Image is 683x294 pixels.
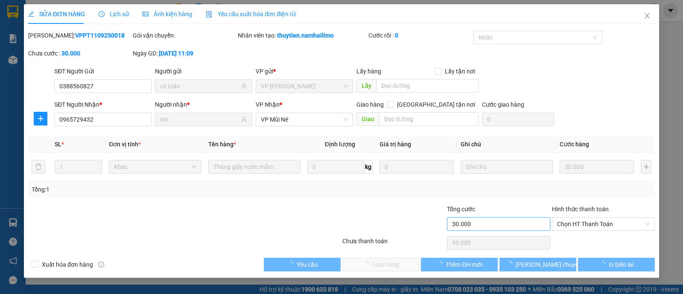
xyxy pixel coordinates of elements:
span: Lấy [356,79,376,93]
span: info-circle [98,262,104,268]
span: Yêu cầu [297,260,318,269]
span: Thêm ĐH mới [446,260,482,269]
span: Xuất hóa đơn hàng [38,260,96,269]
span: SỬA ĐƠN HÀNG [28,11,85,17]
span: Khác [114,160,196,173]
span: close [644,12,651,19]
div: [PERSON_NAME]: [28,31,131,40]
input: Tên người gửi [160,82,239,91]
span: picture [143,11,149,17]
button: plus [34,112,47,125]
div: Người nhận [155,100,252,109]
span: In biên lai [609,260,633,269]
span: Ảnh kiện hàng [143,11,192,17]
input: Tên người nhận [160,115,239,124]
b: 0 [395,32,398,39]
div: Gói vận chuyển: [133,31,236,40]
button: In biên lai [578,258,655,271]
span: Lịch sử [99,11,129,17]
span: Tổng cước [447,206,475,212]
label: Hình thức thanh toán [552,206,609,212]
span: Đơn vị tính [109,141,141,148]
span: plus [34,115,47,122]
b: 30.000 [61,50,80,57]
span: user [241,83,247,89]
img: icon [206,11,213,18]
button: plus [641,160,651,174]
span: Yêu cầu xuất hóa đơn điện tử [206,11,296,17]
button: Giao hàng [342,258,419,271]
span: [GEOGRAPHIC_DATA] tận nơi [394,100,479,109]
b: thuytien.namhailimo [277,32,334,39]
span: VP Mũi Né [261,113,348,126]
input: Ghi Chú [461,160,553,174]
button: Yêu cầu [264,258,341,271]
div: Tổng: 1 [32,185,264,194]
span: loading [599,261,609,267]
span: Giá trị hàng [379,141,411,148]
span: Tên hàng [208,141,236,148]
button: Thêm ĐH mới [421,258,498,271]
th: Ghi chú [457,136,556,153]
label: Cước giao hàng [482,101,524,108]
span: Cước hàng [560,141,589,148]
span: loading [436,261,446,267]
span: kg [364,160,373,174]
span: loading [287,261,297,267]
span: user [241,116,247,122]
span: VP Nhận [256,101,280,108]
span: loading [506,261,516,267]
div: Chưa thanh toán [341,236,446,251]
button: Close [635,4,659,28]
input: 0 [379,160,454,174]
span: clock-circle [99,11,105,17]
div: Ngày GD: [133,49,236,58]
span: edit [28,11,34,17]
div: SĐT Người Nhận [54,100,152,109]
button: [PERSON_NAME] chuyển hoàn [499,258,576,271]
span: SL [55,141,61,148]
input: Cước giao hàng [482,113,554,126]
div: Chưa cước : [28,49,131,58]
input: Dọc đường [379,112,479,126]
span: VP Phan Thiết [261,80,348,93]
div: Nhân viên tạo: [238,31,367,40]
span: Lấy hàng [356,68,381,75]
div: Người gửi [155,67,252,76]
b: VPPT1109250018 [75,32,125,39]
div: Cước rồi : [368,31,471,40]
span: Định lượng [325,141,355,148]
input: 0 [560,160,634,174]
div: VP gửi [256,67,353,76]
span: Giao hàng [356,101,384,108]
span: Lấy tận nơi [441,67,479,76]
span: Giao [356,112,379,126]
span: [PERSON_NAME] chuyển hoàn [516,260,597,269]
button: delete [32,160,45,174]
span: Chọn HT Thanh Toán [557,218,650,230]
b: [DATE] 11:09 [159,50,193,57]
div: SĐT Người Gửi [54,67,152,76]
input: VD: Bàn, Ghế [208,160,301,174]
input: Dọc đường [376,79,479,93]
